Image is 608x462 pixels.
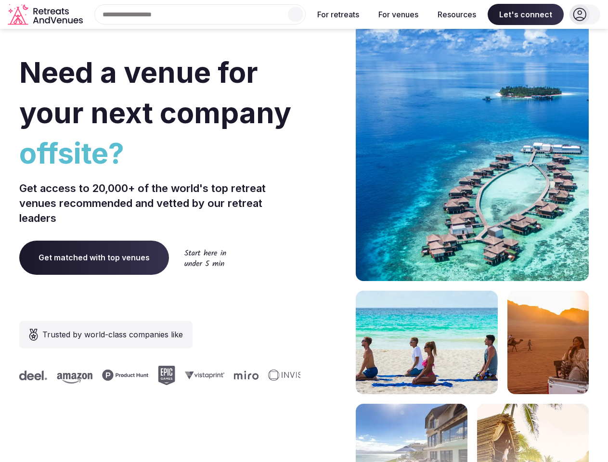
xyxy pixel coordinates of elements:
button: For venues [371,4,426,25]
svg: Invisible company logo [262,370,315,381]
p: Get access to 20,000+ of the world's top retreat venues recommended and vetted by our retreat lea... [19,181,300,225]
img: Start here in under 5 min [184,249,226,266]
span: Trusted by world-class companies like [42,329,183,340]
img: yoga on tropical beach [356,291,498,394]
svg: Retreats and Venues company logo [8,4,85,26]
img: woman sitting in back of truck with camels [507,291,589,394]
svg: Deel company logo [13,371,41,380]
svg: Miro company logo [228,371,253,380]
span: Need a venue for your next company [19,55,291,130]
span: offsite? [19,133,300,173]
svg: Vistaprint company logo [179,371,219,379]
button: Resources [430,4,484,25]
button: For retreats [310,4,367,25]
a: Get matched with top venues [19,241,169,274]
a: Visit the homepage [8,4,85,26]
svg: Epic Games company logo [152,366,169,385]
span: Let's connect [488,4,564,25]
